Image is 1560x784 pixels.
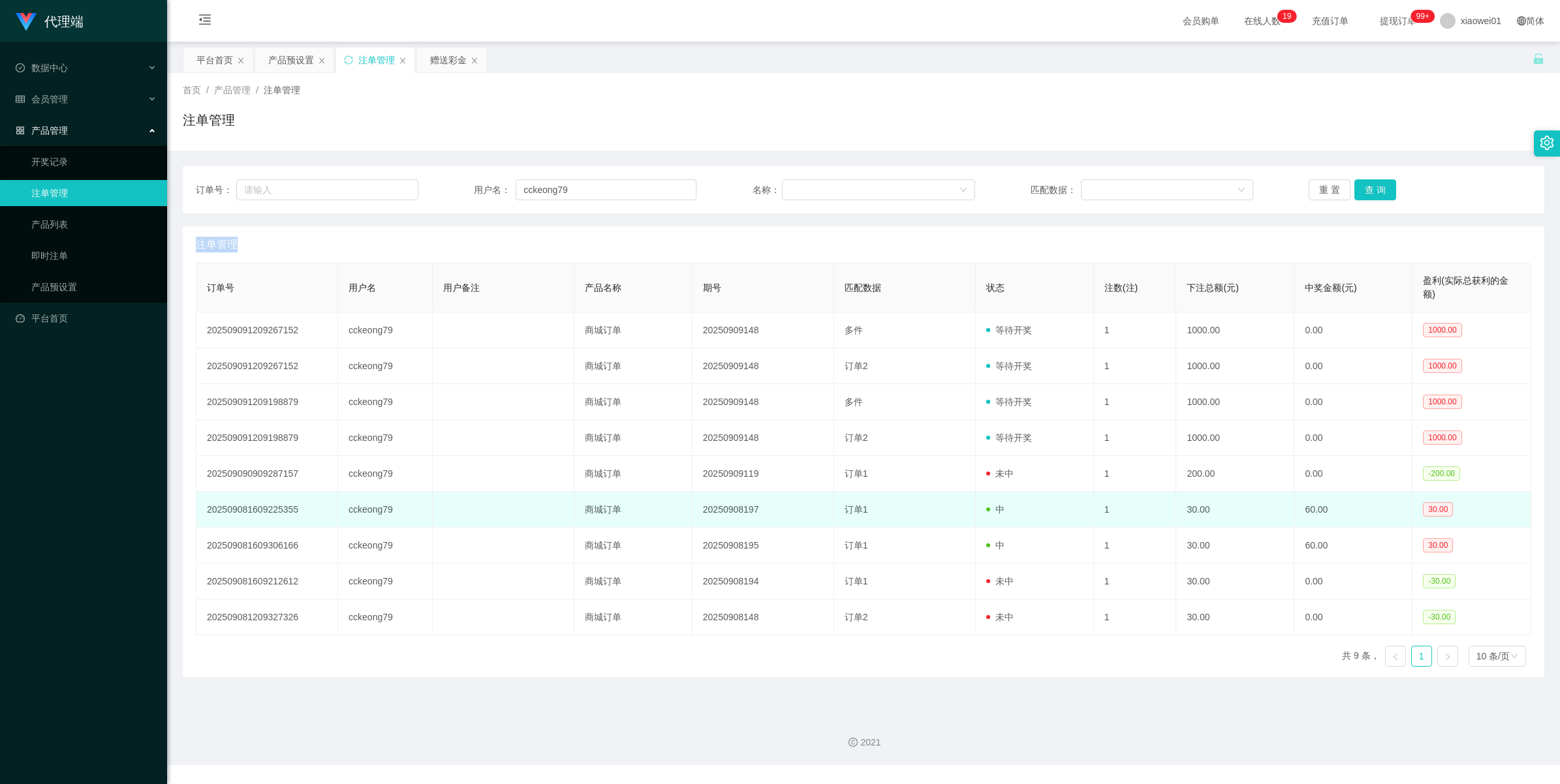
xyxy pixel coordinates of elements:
[264,85,300,95] span: 注单管理
[16,13,37,31] img: logo.9652507e.png
[1423,538,1453,552] span: 30.00
[1104,282,1138,293] span: 注数(注)
[399,57,407,65] i: 图标: close
[1392,653,1399,661] i: 图标: left
[574,312,693,348] td: 商城订单
[196,348,338,384] td: 202509091209267152
[574,384,693,420] td: 商城订单
[196,312,338,348] td: 202509091209267152
[206,85,209,95] span: /
[516,179,696,200] input: 请输入
[31,274,157,300] a: 产品预设置
[430,48,467,72] div: 赠送彩金
[338,528,433,564] td: cckeong79
[585,282,621,293] span: 产品名称
[31,211,157,237] a: 产品列表
[31,149,157,175] a: 开奖记录
[1423,502,1453,517] span: 30.00
[183,1,227,42] i: 图标: menu-fold
[845,361,868,371] span: 订单2
[196,237,238,252] span: 注单管理
[1533,53,1544,65] i: 图标: unlock
[1294,492,1412,528] td: 60.00
[16,126,25,135] i: 图标: appstore-o
[693,348,834,384] td: 20250909148
[268,48,314,72] div: 产品预设置
[1094,528,1177,564] td: 1
[1385,646,1406,667] li: 上一页
[1294,420,1412,456] td: 0.00
[183,85,201,95] span: 首页
[318,57,326,65] i: 图标: close
[986,282,1005,293] span: 状态
[845,612,868,622] span: 订单2
[338,420,433,456] td: cckeong79
[31,243,157,269] a: 即时注单
[1423,323,1461,337] span: 1000.00
[1294,348,1412,384] td: 0.00
[338,384,433,420] td: cckeong79
[1294,312,1412,348] td: 0.00
[574,599,693,635] td: 商城订单
[986,612,1014,622] span: 未中
[1517,16,1526,25] i: 图标: global
[1423,395,1461,409] span: 1000.00
[574,528,693,564] td: 商城订单
[1094,420,1177,456] td: 1
[16,16,84,26] a: 代理端
[574,348,693,384] td: 商城订单
[1305,16,1355,25] span: 充值订单
[1342,646,1380,667] li: 共 9 条，
[986,468,1014,479] span: 未中
[1412,646,1431,666] a: 1
[256,85,258,95] span: /
[44,1,84,42] h1: 代理端
[1423,574,1456,588] span: -30.00
[1094,599,1177,635] td: 1
[196,420,338,456] td: 202509091209198879
[1176,312,1294,348] td: 1000.00
[196,456,338,492] td: 202509090909287157
[196,564,338,599] td: 202509081609212612
[986,540,1005,550] span: 中
[1294,599,1412,635] td: 0.00
[1373,16,1423,25] span: 提现订单
[196,384,338,420] td: 202509091209198879
[1305,282,1356,293] span: 中奖金额(元)
[178,736,1550,749] div: 2021
[845,540,868,550] span: 订单1
[1094,492,1177,528] td: 1
[196,492,338,528] td: 202509081609225355
[693,492,834,528] td: 20250908197
[845,432,868,443] span: 订单2
[574,492,693,528] td: 商城订单
[1540,136,1554,150] i: 图标: setting
[16,95,25,104] i: 图标: table
[16,63,25,72] i: 图标: check-circle-o
[986,397,1032,407] span: 等待开奖
[845,504,868,515] span: 订单1
[237,57,245,65] i: 图标: close
[845,282,881,293] span: 匹配数据
[1423,275,1508,299] span: 盈利(实际总获利的金额)
[986,432,1032,443] span: 等待开奖
[986,325,1032,335] span: 等待开奖
[16,125,68,136] span: 产品管理
[1411,10,1435,23] sup: 1114
[1287,10,1292,23] p: 9
[338,312,433,348] td: cckeong79
[214,85,251,95] span: 产品管理
[338,348,433,384] td: cckeong79
[338,456,433,492] td: cckeong79
[207,282,234,293] span: 订单号
[16,305,157,331] a: 图标: dashboard平台首页
[1238,186,1245,195] i: 图标: down
[16,63,68,73] span: 数据中心
[845,576,868,586] span: 订单1
[344,55,353,65] i: 图标: sync
[1309,179,1350,200] button: 重 置
[338,492,433,528] td: cckeong79
[1176,348,1294,384] td: 1000.00
[1423,359,1461,373] span: 1000.00
[1294,456,1412,492] td: 0.00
